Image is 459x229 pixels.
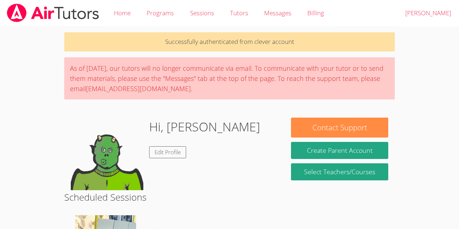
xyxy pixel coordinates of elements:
[6,4,100,22] img: airtutors_banner-c4298cdbf04f3fff15de1276eac7730deb9818008684d7c2e4769d2f7ddbe033.png
[291,163,388,180] a: Select Teachers/Courses
[149,118,260,136] h1: Hi, [PERSON_NAME]
[64,32,395,52] p: Successfully authenticated from clever account
[64,57,395,99] div: As of [DATE], our tutors will no longer communicate via email. To communicate with your tutor or ...
[291,142,388,159] button: Create Parent Account
[291,118,388,138] button: Contact Support
[64,190,395,204] h2: Scheduled Sessions
[149,146,186,158] a: Edit Profile
[71,118,143,190] img: default.png
[264,9,291,17] span: Messages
